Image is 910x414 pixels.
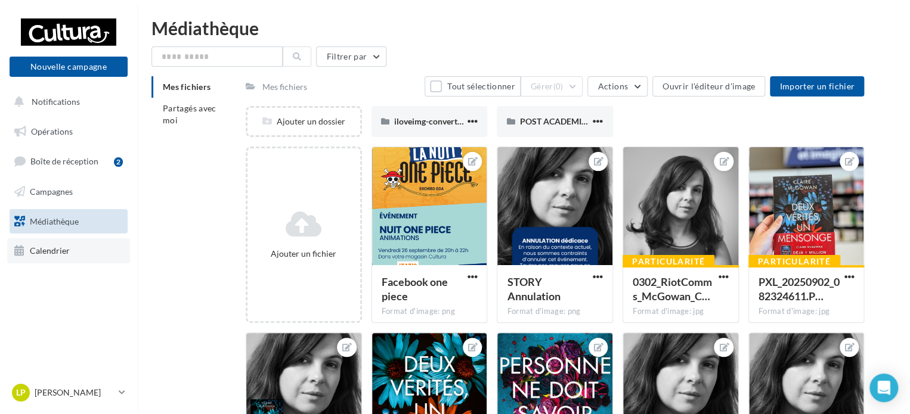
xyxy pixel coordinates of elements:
[10,381,128,404] a: LP [PERSON_NAME]
[151,19,896,37] div: Médiathèque
[10,57,128,77] button: Nouvelle campagne
[7,179,130,204] a: Campagnes
[7,209,130,234] a: Médiathèque
[623,255,714,268] div: Particularité
[16,387,26,399] span: LP
[316,46,386,67] button: Filtrer par
[35,387,114,399] p: [PERSON_NAME]
[30,216,79,226] span: Médiathèque
[163,82,211,92] span: Mes fichiers
[7,238,130,263] a: Calendrier
[748,255,840,268] div: Particularité
[7,119,130,144] a: Opérations
[382,275,448,303] span: Facebook one piece
[114,157,123,167] div: 2
[247,116,360,127] div: Ajouter un dossier
[163,103,216,125] span: Partagés avec moi
[32,97,80,107] span: Notifications
[652,76,765,97] button: Ouvrir l'éditeur d'image
[633,306,729,317] div: Format d'image: jpg
[262,81,307,93] div: Mes fichiers
[30,186,73,197] span: Campagnes
[507,306,603,317] div: Format d'image: png
[869,373,898,402] div: Open Intercom Messenger
[425,76,520,97] button: Tout sélectionner
[394,116,478,126] span: iloveimg-converted (1)
[31,126,73,136] span: Opérations
[519,116,593,126] span: POST ACADEMIE !!
[553,82,564,91] span: (0)
[779,81,855,91] span: Importer un fichier
[382,306,478,317] div: Format d'image: png
[30,156,98,166] span: Boîte de réception
[7,148,130,174] a: Boîte de réception2
[7,89,125,114] button: Notifications
[30,245,70,256] span: Calendrier
[759,306,855,317] div: Format d'image: jpg
[759,275,840,303] span: PXL_20250902_082324611.PORTRAIT~2
[252,248,355,260] div: Ajouter un fichier
[633,275,712,303] span: 0302_RiotComms_McGowan_Credit is Philippa Gedge
[507,275,560,303] span: STORY Annulation
[598,81,627,91] span: Actions
[521,76,583,97] button: Gérer(0)
[587,76,647,97] button: Actions
[770,76,864,97] button: Importer un fichier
